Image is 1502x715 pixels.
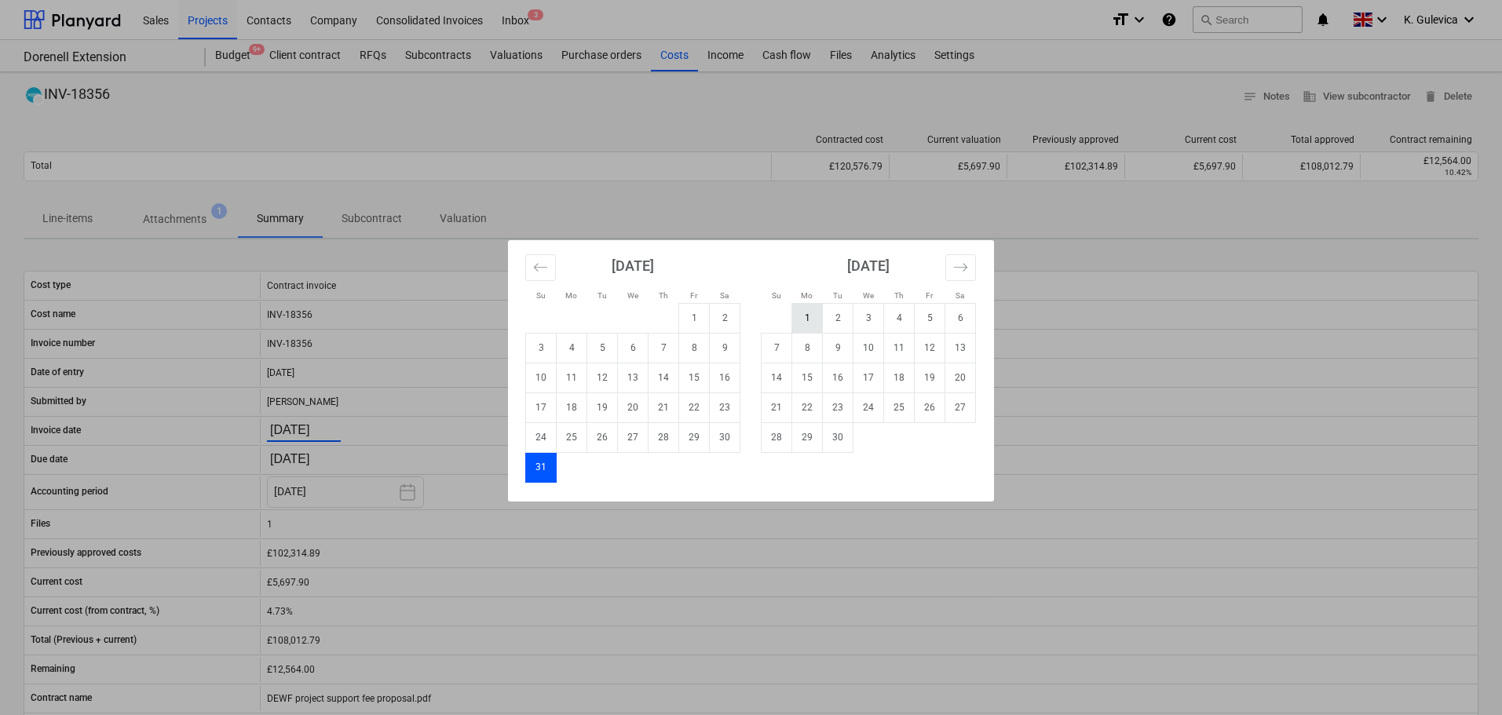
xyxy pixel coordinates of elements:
td: Friday, August 8, 2025 [679,333,710,363]
td: Tuesday, August 12, 2025 [587,363,618,392]
strong: [DATE] [847,257,890,274]
td: Sunday, August 10, 2025 [526,363,557,392]
td: Saturday, August 23, 2025 [710,392,740,422]
td: Saturday, August 30, 2025 [710,422,740,452]
td: Friday, August 1, 2025 [679,303,710,333]
td: Thursday, September 25, 2025 [884,392,915,422]
td: Wednesday, September 24, 2025 [853,392,884,422]
td: Sunday, August 24, 2025 [526,422,557,452]
td: Wednesday, September 17, 2025 [853,363,884,392]
td: Tuesday, September 23, 2025 [823,392,853,422]
td: Tuesday, August 26, 2025 [587,422,618,452]
td: Friday, September 5, 2025 [915,303,945,333]
td: Friday, September 12, 2025 [915,333,945,363]
td: Saturday, August 2, 2025 [710,303,740,333]
td: Wednesday, August 6, 2025 [618,333,649,363]
td: Tuesday, August 5, 2025 [587,333,618,363]
td: Thursday, August 28, 2025 [649,422,679,452]
td: Tuesday, September 2, 2025 [823,303,853,333]
td: Thursday, September 4, 2025 [884,303,915,333]
td: Monday, September 29, 2025 [792,422,823,452]
td: Monday, August 11, 2025 [557,363,587,392]
small: Tu [833,291,842,300]
td: Friday, August 22, 2025 [679,392,710,422]
td: Saturday, September 20, 2025 [945,363,976,392]
iframe: Chat Widget [1423,640,1502,715]
td: Selected. Sunday, August 31, 2025 [526,452,557,482]
button: Move backward to switch to the previous month. [525,254,556,281]
td: Saturday, August 16, 2025 [710,363,740,392]
div: Calendar [508,240,994,502]
td: Wednesday, September 3, 2025 [853,303,884,333]
td: Friday, September 26, 2025 [915,392,945,422]
td: Friday, September 19, 2025 [915,363,945,392]
td: Saturday, September 13, 2025 [945,333,976,363]
td: Sunday, September 28, 2025 [762,422,792,452]
td: Monday, August 25, 2025 [557,422,587,452]
td: Saturday, August 9, 2025 [710,333,740,363]
td: Monday, September 8, 2025 [792,333,823,363]
td: Thursday, August 14, 2025 [649,363,679,392]
td: Wednesday, August 13, 2025 [618,363,649,392]
td: Monday, September 15, 2025 [792,363,823,392]
td: Saturday, September 27, 2025 [945,392,976,422]
td: Thursday, September 11, 2025 [884,333,915,363]
strong: [DATE] [612,257,654,274]
td: Sunday, September 21, 2025 [762,392,792,422]
td: Friday, August 29, 2025 [679,422,710,452]
td: Sunday, August 17, 2025 [526,392,557,422]
td: Monday, September 22, 2025 [792,392,823,422]
small: Mo [565,291,577,300]
small: Su [772,291,781,300]
td: Saturday, September 6, 2025 [945,303,976,333]
td: Friday, August 15, 2025 [679,363,710,392]
small: Fr [690,291,697,300]
small: Fr [926,291,933,300]
small: We [863,291,874,300]
td: Wednesday, September 10, 2025 [853,333,884,363]
td: Thursday, August 21, 2025 [649,392,679,422]
td: Monday, September 1, 2025 [792,303,823,333]
td: Monday, August 4, 2025 [557,333,587,363]
td: Sunday, August 3, 2025 [526,333,557,363]
small: We [627,291,638,300]
small: Su [536,291,546,300]
small: Th [894,291,904,300]
td: Tuesday, September 30, 2025 [823,422,853,452]
small: Mo [801,291,813,300]
button: Move forward to switch to the next month. [945,254,976,281]
small: Sa [956,291,964,300]
small: Th [659,291,668,300]
td: Tuesday, August 19, 2025 [587,392,618,422]
td: Sunday, September 14, 2025 [762,363,792,392]
small: Tu [598,291,607,300]
td: Monday, August 18, 2025 [557,392,587,422]
td: Wednesday, August 20, 2025 [618,392,649,422]
td: Tuesday, September 9, 2025 [823,333,853,363]
td: Thursday, September 18, 2025 [884,363,915,392]
td: Thursday, August 7, 2025 [649,333,679,363]
td: Sunday, September 7, 2025 [762,333,792,363]
td: Wednesday, August 27, 2025 [618,422,649,452]
small: Sa [720,291,729,300]
td: Tuesday, September 16, 2025 [823,363,853,392]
